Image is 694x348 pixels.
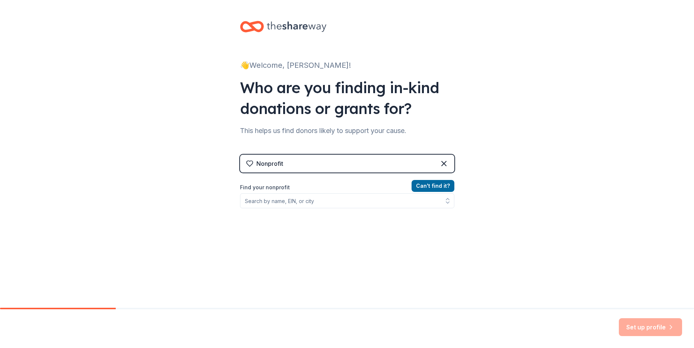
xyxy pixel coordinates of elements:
[412,180,454,192] button: Can't find it?
[240,77,454,119] div: Who are you finding in-kind donations or grants for?
[240,59,454,71] div: 👋 Welcome, [PERSON_NAME]!
[256,159,283,168] div: Nonprofit
[240,193,454,208] input: Search by name, EIN, or city
[240,183,454,192] label: Find your nonprofit
[240,125,454,137] div: This helps us find donors likely to support your cause.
